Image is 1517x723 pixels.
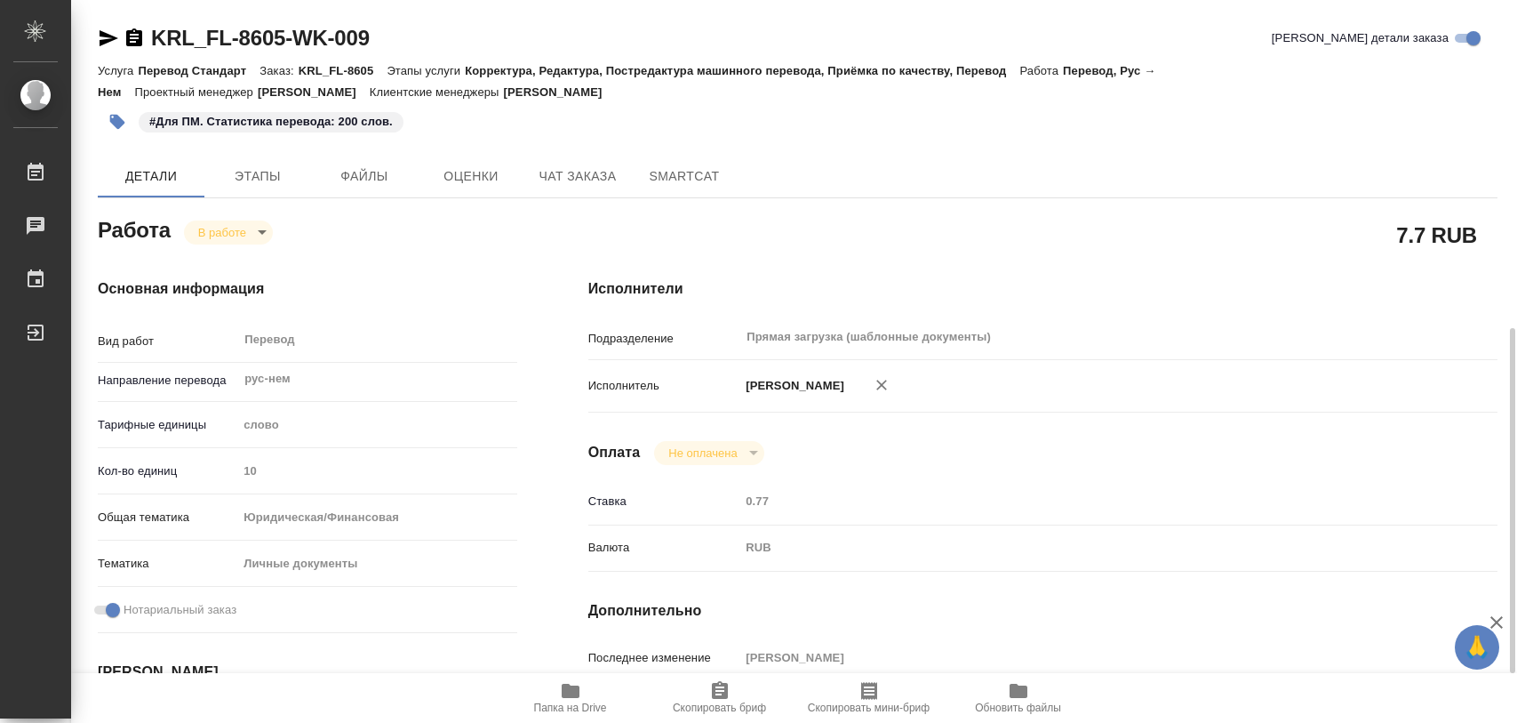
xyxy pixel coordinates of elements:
p: Ставка [588,493,740,510]
span: Чат заказа [535,165,620,188]
span: 🙏 [1462,629,1492,666]
div: RUB [739,533,1421,563]
span: Оценки [428,165,514,188]
p: Исполнитель [588,377,740,395]
p: KRL_FL-8605 [299,64,387,77]
button: В работе [193,225,252,240]
span: Файлы [322,165,407,188]
span: Нотариальный заказ [124,601,236,619]
h4: Исполнители [588,278,1497,300]
p: Общая тематика [98,509,237,526]
div: слово [237,410,516,440]
button: Папка на Drive [496,673,645,723]
p: Услуга [98,64,138,77]
div: Юридическая/Финансовая [237,502,516,533]
div: В работе [184,221,273,245]
div: В работе [654,441,763,465]
input: Пустое поле [237,458,516,484]
h2: 7.7 RUB [1396,220,1477,250]
p: Подразделение [588,330,740,348]
button: Скопировать ссылку [124,28,145,49]
span: Детали [108,165,194,188]
button: Обновить файлы [944,673,1093,723]
span: [PERSON_NAME] детали заказа [1272,29,1449,47]
input: Пустое поле [739,645,1421,671]
a: KRL_FL-8605-WK-009 [151,26,370,50]
span: Скопировать бриф [673,702,766,714]
p: Клиентские менеджеры [370,85,504,99]
button: Скопировать бриф [645,673,794,723]
h4: [PERSON_NAME] [98,662,517,683]
h2: Работа [98,213,171,245]
p: [PERSON_NAME] [739,377,844,395]
p: Вид работ [98,333,237,350]
p: [PERSON_NAME] [258,85,370,99]
p: Проектный менеджер [134,85,257,99]
span: Скопировать мини-бриф [808,702,930,714]
p: Последнее изменение [588,649,740,667]
div: Личные документы [237,549,516,579]
span: SmartCat [642,165,727,188]
p: Перевод Стандарт [138,64,259,77]
button: 🙏 [1455,625,1499,670]
button: Скопировать ссылку для ЯМессенджера [98,28,119,49]
p: Тематика [98,555,237,573]
input: Пустое поле [739,488,1421,514]
p: Тарифные единицы [98,416,237,434]
h4: Основная информация [98,278,517,300]
p: Направление перевода [98,372,237,390]
button: Удалить исполнителя [862,366,901,405]
p: Корректура, Редактура, Постредактура машинного перевода, Приёмка по качеству, Перевод [465,64,1019,77]
p: Этапы услуги [387,64,465,77]
button: Добавить тэг [98,102,137,141]
button: Скопировать мини-бриф [794,673,944,723]
p: [PERSON_NAME] [504,85,616,99]
h4: Оплата [588,442,641,463]
span: Для ПМ. Статистика перевода: 200 слов. [137,113,405,128]
p: Работа [1019,64,1063,77]
p: Заказ: [259,64,298,77]
button: Не оплачена [663,446,742,461]
p: Валюта [588,539,740,557]
span: Папка на Drive [534,702,607,714]
span: Этапы [215,165,300,188]
span: Обновить файлы [975,702,1061,714]
p: #Для ПМ. Статистика перевода: 200 слов. [149,113,393,131]
h4: Дополнительно [588,600,1497,622]
p: Кол-во единиц [98,462,237,480]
